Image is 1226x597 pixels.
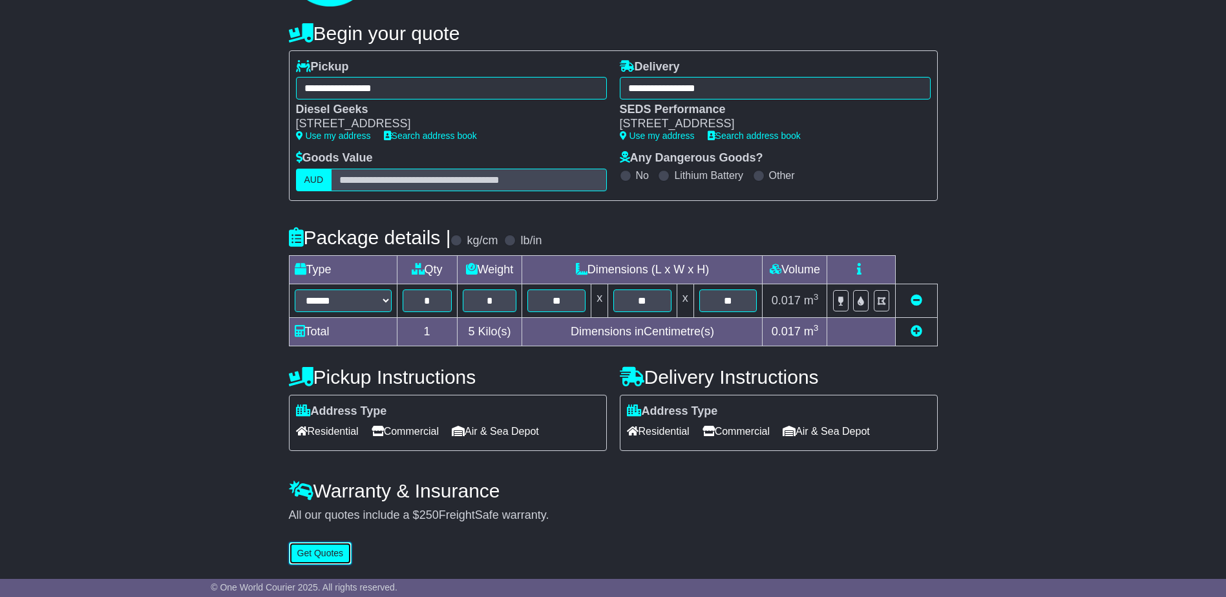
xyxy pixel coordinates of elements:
h4: Pickup Instructions [289,366,607,388]
label: No [636,169,649,182]
a: Use my address [620,131,695,141]
a: Use my address [296,131,371,141]
span: Air & Sea Depot [452,421,539,441]
td: Type [289,255,397,284]
a: Search address book [708,131,801,141]
span: Commercial [703,421,770,441]
label: Goods Value [296,151,373,165]
label: Other [769,169,795,182]
label: Any Dangerous Goods? [620,151,763,165]
label: Address Type [296,404,387,419]
a: Add new item [911,325,922,338]
button: Get Quotes [289,542,352,565]
label: kg/cm [467,234,498,248]
div: All our quotes include a $ FreightSafe warranty. [289,508,938,523]
label: AUD [296,169,332,191]
td: x [677,284,693,317]
div: [STREET_ADDRESS] [620,117,918,131]
div: SEDS Performance [620,103,918,117]
span: Residential [296,421,359,441]
label: Lithium Battery [674,169,743,182]
td: Dimensions in Centimetre(s) [522,317,763,346]
span: m [804,294,819,307]
label: Pickup [296,60,349,74]
span: 250 [419,508,439,521]
td: Total [289,317,397,346]
span: © One World Courier 2025. All rights reserved. [211,582,397,592]
td: Weight [457,255,522,284]
a: Search address book [384,131,477,141]
td: 1 [397,317,457,346]
div: [STREET_ADDRESS] [296,117,594,131]
sup: 3 [814,323,819,333]
span: 0.017 [772,325,801,338]
h4: Begin your quote [289,23,938,44]
span: 0.017 [772,294,801,307]
td: Kilo(s) [457,317,522,346]
td: Dimensions (L x W x H) [522,255,763,284]
label: Address Type [627,404,718,419]
label: Delivery [620,60,680,74]
td: Volume [763,255,827,284]
span: Air & Sea Depot [783,421,870,441]
div: Diesel Geeks [296,103,594,117]
td: Qty [397,255,457,284]
a: Remove this item [911,294,922,307]
h4: Delivery Instructions [620,366,938,388]
span: Commercial [372,421,439,441]
h4: Package details | [289,227,451,248]
sup: 3 [814,292,819,302]
label: lb/in [520,234,542,248]
span: 5 [468,325,474,338]
span: Residential [627,421,690,441]
td: x [591,284,608,317]
h4: Warranty & Insurance [289,480,938,501]
span: m [804,325,819,338]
